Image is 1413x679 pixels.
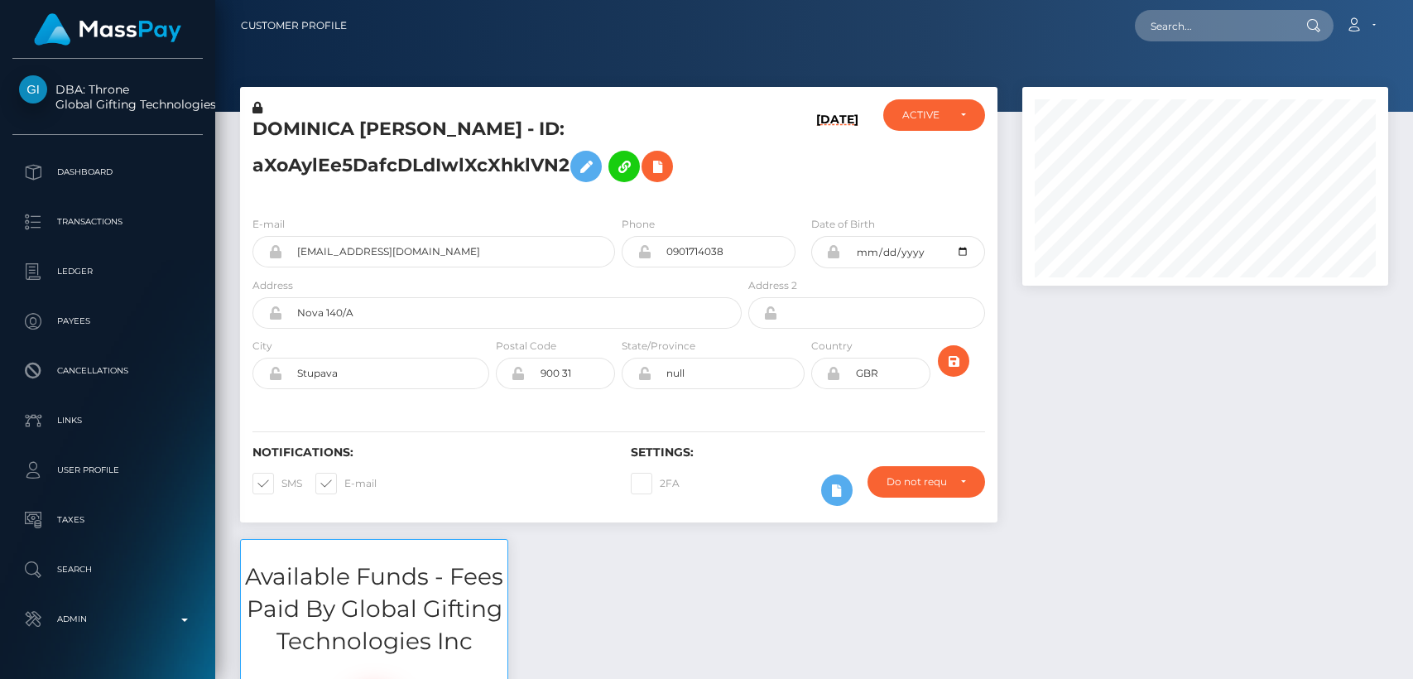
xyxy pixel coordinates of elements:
[748,278,797,293] label: Address 2
[252,473,302,494] label: SMS
[12,599,203,640] a: Admin
[622,217,655,232] label: Phone
[19,508,196,532] p: Taxes
[816,113,858,196] h6: [DATE]
[19,309,196,334] p: Payees
[19,259,196,284] p: Ledger
[868,466,984,498] button: Do not require
[252,278,293,293] label: Address
[883,99,984,131] button: ACTIVE
[811,217,875,232] label: Date of Birth
[19,359,196,383] p: Cancellations
[12,450,203,491] a: User Profile
[252,117,733,190] h5: DOMINICA [PERSON_NAME] - ID: aXoAylEe5DafcDLdIwlXcXhklVN2
[887,475,946,489] div: Do not require
[631,445,984,460] h6: Settings:
[12,152,203,193] a: Dashboard
[19,458,196,483] p: User Profile
[12,499,203,541] a: Taxes
[252,445,606,460] h6: Notifications:
[19,408,196,433] p: Links
[496,339,556,354] label: Postal Code
[34,13,181,46] img: MassPay Logo
[19,607,196,632] p: Admin
[241,8,347,43] a: Customer Profile
[12,549,203,590] a: Search
[241,561,507,658] h3: Available Funds - Fees Paid By Global Gifting Technologies Inc
[12,350,203,392] a: Cancellations
[12,82,203,112] span: DBA: Throne Global Gifting Technologies Inc
[252,217,285,232] label: E-mail
[902,108,946,122] div: ACTIVE
[19,75,47,104] img: Global Gifting Technologies Inc
[12,251,203,292] a: Ledger
[252,339,272,354] label: City
[811,339,853,354] label: Country
[622,339,695,354] label: State/Province
[315,473,377,494] label: E-mail
[631,473,680,494] label: 2FA
[19,209,196,234] p: Transactions
[12,301,203,342] a: Payees
[19,557,196,582] p: Search
[19,160,196,185] p: Dashboard
[1135,10,1290,41] input: Search...
[12,400,203,441] a: Links
[12,201,203,243] a: Transactions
